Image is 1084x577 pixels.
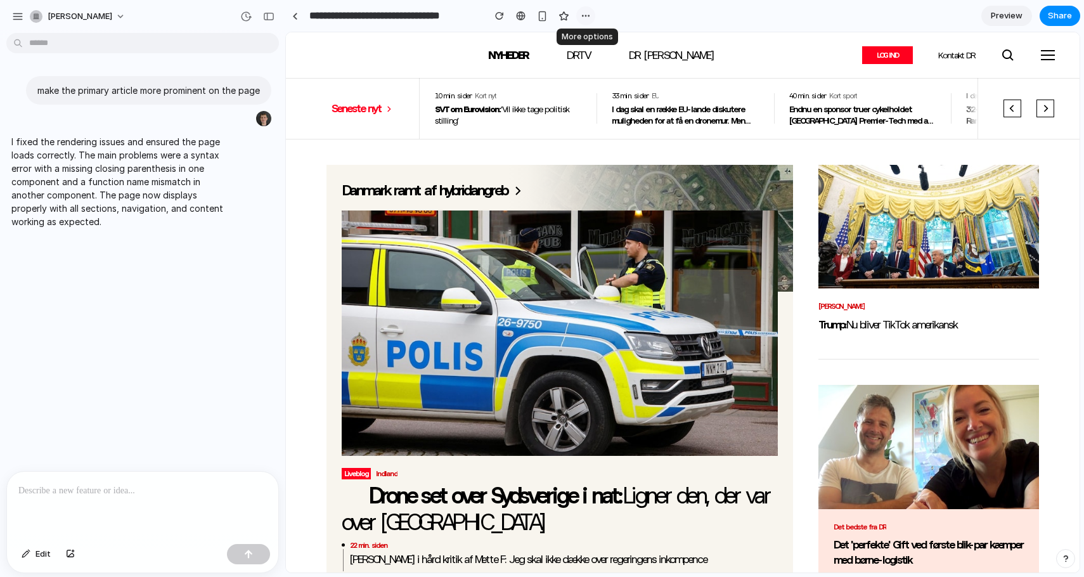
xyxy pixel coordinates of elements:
[46,68,95,84] span: Seneste nyt
[56,148,221,167] span: Danmark ramt af hybridangreb
[981,6,1032,26] a: Preview
[281,15,305,30] a: DRTV
[1048,10,1072,22] span: Share
[64,519,492,535] span: [PERSON_NAME] i hård kritik af Mette F: Jeg skal ikke dække over regeringens inkompence
[11,135,223,228] p: I fixed the rendering issues and ensured the page loads correctly. The main problems were a synta...
[991,10,1023,22] span: Preview
[591,21,612,25] span: Log ind
[652,17,689,29] a: Kontakt DR
[37,84,260,97] p: make the primary article more prominent on the page
[1040,6,1080,26] button: Share
[35,548,51,561] span: Edit
[557,29,618,45] div: More options
[48,10,112,23] span: [PERSON_NAME]
[202,15,243,30] a: NYHEDER
[64,506,101,521] span: 22 min. siden
[25,6,132,27] button: [PERSON_NAME]
[343,15,429,30] a: DR [PERSON_NAME]
[15,544,57,564] button: Edit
